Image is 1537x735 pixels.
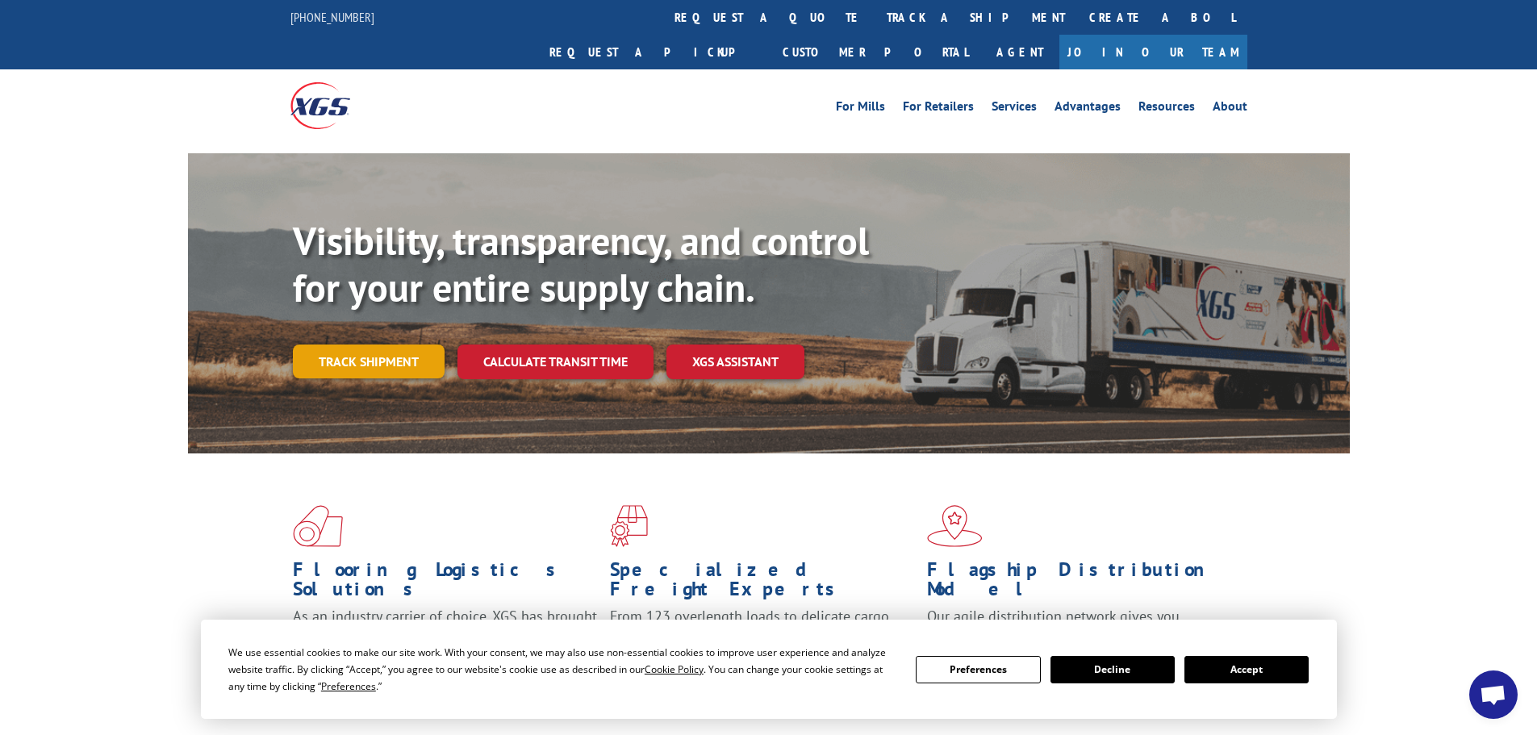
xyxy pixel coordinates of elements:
a: Open chat [1469,670,1518,719]
a: Join Our Team [1059,35,1247,69]
span: As an industry carrier of choice, XGS has brought innovation and dedication to flooring logistics... [293,607,597,664]
span: Our agile distribution network gives you nationwide inventory management on demand. [927,607,1224,645]
h1: Flooring Logistics Solutions [293,560,598,607]
a: About [1213,100,1247,118]
button: Decline [1050,656,1175,683]
img: xgs-icon-total-supply-chain-intelligence-red [293,505,343,547]
a: Agent [980,35,1059,69]
button: Accept [1184,656,1309,683]
img: xgs-icon-focused-on-flooring-red [610,505,648,547]
button: Preferences [916,656,1040,683]
a: For Retailers [903,100,974,118]
b: Visibility, transparency, and control for your entire supply chain. [293,215,869,312]
a: Request a pickup [537,35,771,69]
a: Customer Portal [771,35,980,69]
img: xgs-icon-flagship-distribution-model-red [927,505,983,547]
h1: Specialized Freight Experts [610,560,915,607]
a: Track shipment [293,345,445,378]
span: Cookie Policy [645,662,704,676]
a: Advantages [1055,100,1121,118]
a: [PHONE_NUMBER] [290,9,374,25]
div: Cookie Consent Prompt [201,620,1337,719]
div: We use essential cookies to make our site work. With your consent, we may also use non-essential ... [228,644,896,695]
a: Calculate transit time [457,345,654,379]
a: Resources [1138,100,1195,118]
h1: Flagship Distribution Model [927,560,1232,607]
a: XGS ASSISTANT [666,345,804,379]
a: Services [992,100,1037,118]
a: For Mills [836,100,885,118]
p: From 123 overlength loads to delicate cargo, our experienced staff knows the best way to move you... [610,607,915,679]
span: Preferences [321,679,376,693]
